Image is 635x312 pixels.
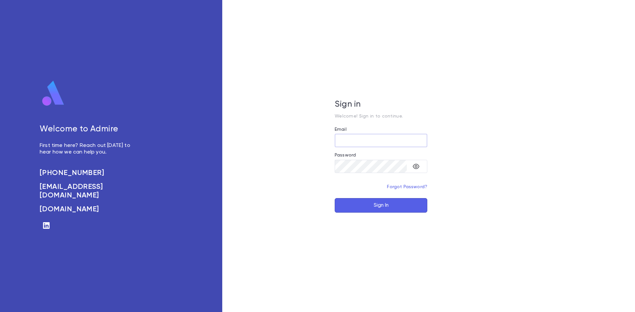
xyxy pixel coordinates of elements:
img: logo [40,80,67,107]
p: First time here? Reach out [DATE] to hear how we can help you. [40,142,138,156]
button: toggle password visibility [409,160,423,173]
button: Sign In [335,198,427,213]
h5: Sign in [335,100,427,110]
a: [EMAIL_ADDRESS][DOMAIN_NAME] [40,183,138,200]
label: Password [335,153,356,158]
h5: Welcome to Admire [40,124,138,134]
a: [PHONE_NUMBER] [40,169,138,177]
a: Forgot Password? [387,185,427,189]
label: Email [335,127,347,132]
a: [DOMAIN_NAME] [40,205,138,214]
p: Welcome! Sign in to continue. [335,114,427,119]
